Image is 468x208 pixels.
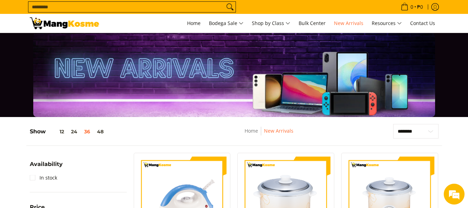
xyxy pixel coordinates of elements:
nav: Breadcrumbs [200,127,338,142]
button: 48 [94,129,107,134]
span: • [399,3,425,11]
span: Home [187,20,201,26]
a: Home [245,127,258,134]
nav: Main Menu [106,14,439,33]
a: Resources [368,14,405,33]
span: ₱0 [416,5,424,9]
span: Resources [372,19,402,28]
span: Bulk Center [299,20,326,26]
a: In stock [30,172,57,183]
button: 12 [46,129,68,134]
span: Availability [30,161,63,167]
a: New Arrivals [330,14,367,33]
a: Shop by Class [248,14,294,33]
span: New Arrivals [334,20,363,26]
a: Home [184,14,204,33]
button: Search [224,2,236,12]
span: 0 [409,5,414,9]
a: Bodega Sale [205,14,247,33]
button: 24 [68,129,81,134]
span: Bodega Sale [209,19,244,28]
button: 36 [81,129,94,134]
summary: Open [30,161,63,172]
a: Contact Us [407,14,439,33]
a: New Arrivals [264,127,293,134]
a: Bulk Center [295,14,329,33]
img: New Arrivals: Fresh Release from The Premium Brands l Mang Kosme [30,17,99,29]
span: Contact Us [410,20,435,26]
h5: Show [30,128,107,135]
span: Shop by Class [252,19,290,28]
